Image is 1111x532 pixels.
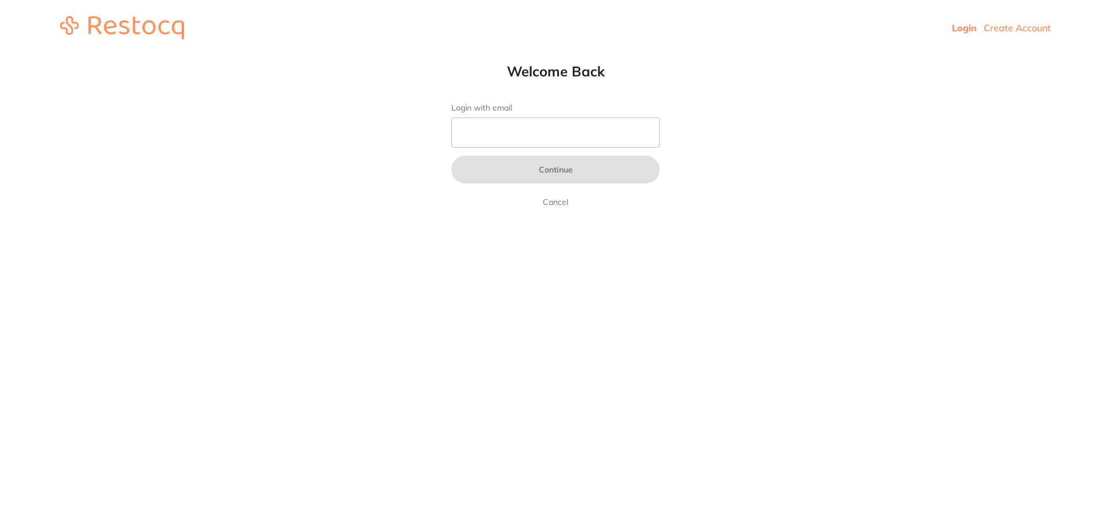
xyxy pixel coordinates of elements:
[428,63,683,80] h1: Welcome Back
[451,103,660,113] label: Login with email
[540,195,571,209] a: Cancel
[60,16,184,39] img: restocq_logo.svg
[451,156,660,184] button: Continue
[984,22,1051,34] a: Create Account
[952,22,977,34] a: Login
